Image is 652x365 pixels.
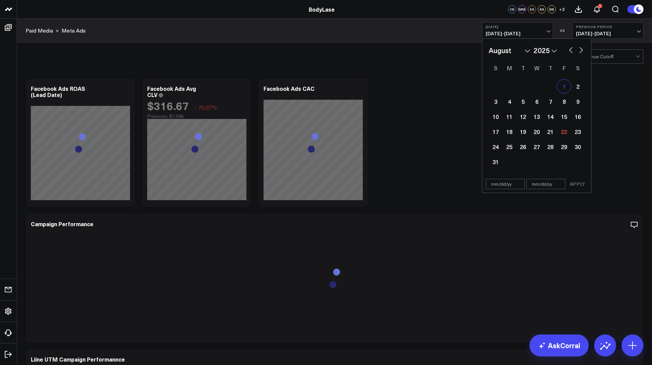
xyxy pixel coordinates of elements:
[31,355,125,363] div: Liine UTM Campaign Performannce
[567,179,588,189] button: APPLY
[486,25,549,29] b: [DATE]
[526,179,565,189] input: mm/dd/yy
[518,5,526,13] div: MM
[26,27,59,34] div: >
[62,27,86,34] a: Meta Ads
[528,5,536,13] div: EA
[598,4,602,8] div: 1
[548,5,556,13] div: BB
[147,85,196,98] div: Facebook Ads Avg CLV
[558,5,566,13] button: +3
[482,22,553,39] button: [DATE][DATE]-[DATE]
[572,22,643,39] button: Previous Period[DATE]-[DATE]
[557,28,569,33] div: VS
[557,62,571,73] div: Friday
[486,31,549,36] span: [DATE] - [DATE]
[264,85,315,92] div: Facebook Ads CAC
[508,5,516,13] div: CS
[502,62,516,73] div: Monday
[576,25,640,29] b: Previous Period
[309,5,335,13] a: BodyLase
[198,104,217,111] span: 70.87%
[147,113,246,119] div: Previous: $1.09k
[559,7,565,12] span: + 3
[486,179,525,189] input: mm/dd/yy
[489,62,502,73] div: Sunday
[544,62,557,73] div: Thursday
[194,103,197,112] span: ↓
[31,85,85,98] div: Facebook Ads ROAS (Lead Date)
[147,99,189,112] div: $316.67
[529,334,589,356] a: AskCorral
[576,31,640,36] span: [DATE] - [DATE]
[26,27,53,34] a: Paid Media
[530,62,544,73] div: Wednesday
[571,62,585,73] div: Saturday
[516,62,530,73] div: Tuesday
[31,220,93,228] div: Campaign Performance
[538,5,546,13] div: KA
